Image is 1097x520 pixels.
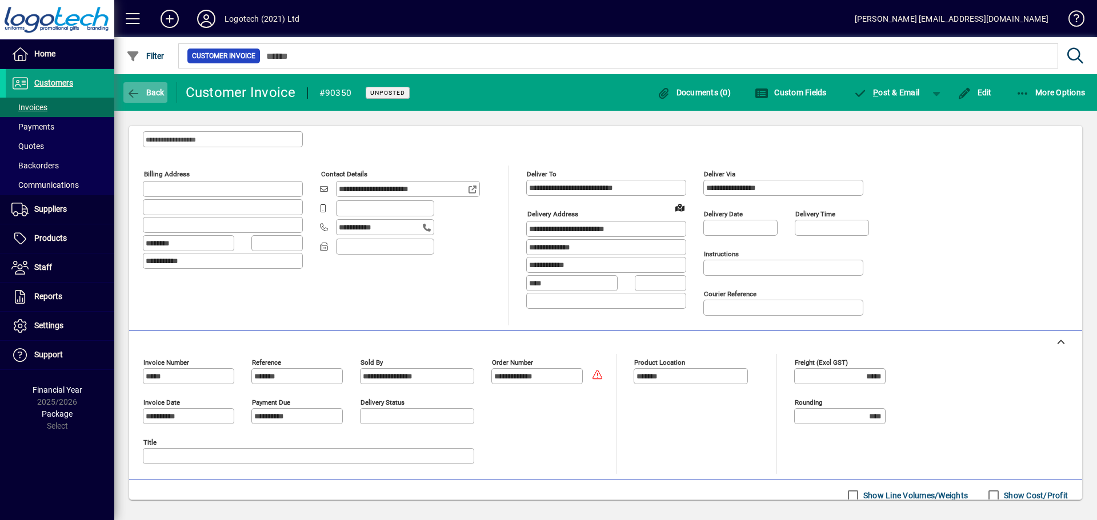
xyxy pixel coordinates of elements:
[143,398,180,406] mat-label: Invoice date
[143,358,189,366] mat-label: Invoice number
[319,84,352,102] div: #90350
[6,195,114,224] a: Suppliers
[6,312,114,340] a: Settings
[6,175,114,195] a: Communications
[34,49,55,58] span: Home
[34,321,63,330] span: Settings
[671,198,689,216] a: View on map
[11,103,47,112] span: Invoices
[252,398,290,406] mat-label: Payment due
[654,82,734,103] button: Documents (0)
[704,210,743,218] mat-label: Delivery date
[11,122,54,131] span: Payments
[34,204,67,213] span: Suppliers
[114,82,177,103] app-page-header-button: Back
[854,88,920,97] span: ost & Email
[11,161,59,170] span: Backorders
[855,10,1048,28] div: [PERSON_NAME] [EMAIL_ADDRESS][DOMAIN_NAME]
[492,358,533,366] mat-label: Order number
[955,82,995,103] button: Edit
[192,50,255,62] span: Customer Invoice
[861,490,968,501] label: Show Line Volumes/Weights
[126,51,165,61] span: Filter
[188,9,225,29] button: Profile
[123,82,167,103] button: Back
[634,358,685,366] mat-label: Product location
[795,358,848,366] mat-label: Freight (excl GST)
[1016,88,1086,97] span: More Options
[795,398,822,406] mat-label: Rounding
[752,82,830,103] button: Custom Fields
[42,409,73,418] span: Package
[34,78,73,87] span: Customers
[151,9,188,29] button: Add
[34,292,62,301] span: Reports
[656,88,731,97] span: Documents (0)
[361,398,405,406] mat-label: Delivery status
[704,290,756,298] mat-label: Courier Reference
[11,142,44,151] span: Quotes
[126,88,165,97] span: Back
[6,283,114,311] a: Reports
[34,350,63,359] span: Support
[848,82,926,103] button: Post & Email
[1002,490,1068,501] label: Show Cost/Profit
[186,83,296,102] div: Customer Invoice
[873,88,878,97] span: P
[6,98,114,117] a: Invoices
[123,46,167,66] button: Filter
[34,263,52,272] span: Staff
[370,89,405,96] span: Unposted
[6,117,114,136] a: Payments
[795,210,835,218] mat-label: Delivery time
[704,250,739,258] mat-label: Instructions
[958,88,992,97] span: Edit
[6,224,114,253] a: Products
[6,136,114,156] a: Quotes
[755,88,827,97] span: Custom Fields
[6,253,114,282] a: Staff
[1013,82,1088,103] button: More Options
[6,341,114,369] a: Support
[225,10,299,28] div: Logotech (2021) Ltd
[143,438,157,446] mat-label: Title
[6,40,114,68] a: Home
[34,233,67,243] span: Products
[1060,2,1083,39] a: Knowledge Base
[11,180,79,190] span: Communications
[252,358,281,366] mat-label: Reference
[704,170,735,178] mat-label: Deliver via
[6,156,114,175] a: Backorders
[527,170,556,178] mat-label: Deliver To
[361,358,383,366] mat-label: Sold by
[33,385,82,394] span: Financial Year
